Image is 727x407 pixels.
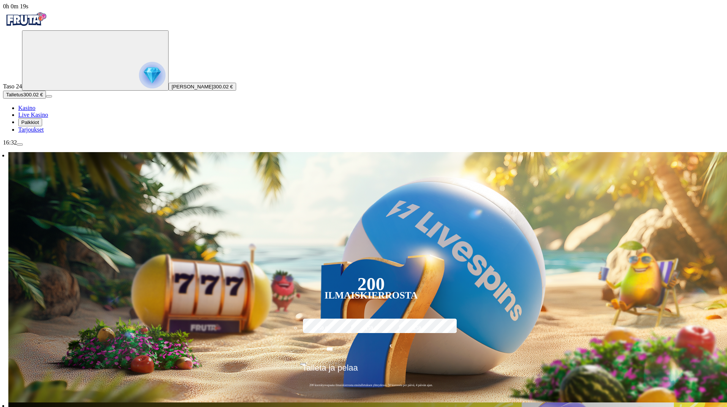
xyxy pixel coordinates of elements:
span: 300.02 € [213,84,233,90]
label: 250 € [397,317,441,339]
span: user session time [3,3,28,9]
img: reward progress [139,62,166,88]
span: Talletus [6,92,23,97]
span: Palkkiot [21,119,39,125]
button: menu [46,95,52,97]
label: 150 € [349,317,393,339]
span: Live Kasino [18,112,48,118]
span: € [390,343,392,350]
span: 16:32 [3,139,17,146]
button: menu [17,143,23,146]
span: Kasino [18,105,35,111]
button: [PERSON_NAME]300.02 € [169,83,236,91]
span: € [306,360,308,365]
span: Talleta ja pelaa [302,363,358,378]
label: 50 € [301,317,345,339]
img: Fruta [3,10,49,29]
span: 200 kierrätysvapaata ilmaiskierrosta ensitalletuksen yhteydessä. 50 kierrosta per päivä, 4 päivän... [300,383,442,387]
span: [PERSON_NAME] [172,84,213,90]
nav: Primary [3,10,724,133]
button: reward iconPalkkiot [18,118,42,126]
div: Ilmaiskierrosta [325,291,418,300]
a: diamond iconKasino [18,105,35,111]
div: 200 [357,280,385,289]
span: Tarjoukset [18,126,44,133]
span: 300.02 € [23,92,43,97]
a: poker-chip iconLive Kasino [18,112,48,118]
button: Talletusplus icon300.02 € [3,91,46,99]
span: Taso 24 [3,83,22,90]
button: Talleta ja pelaa [300,363,442,379]
a: gift-inverted iconTarjoukset [18,126,44,133]
a: Fruta [3,24,49,30]
button: reward progress [22,30,169,91]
